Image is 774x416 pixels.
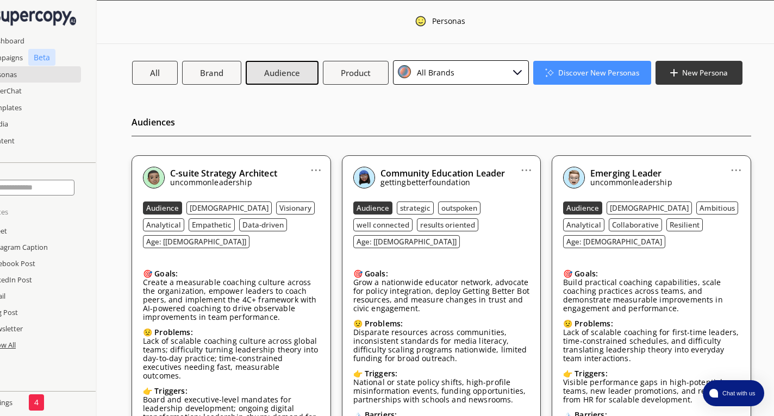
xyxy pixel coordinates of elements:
[146,237,246,247] b: Age: [[DEMOGRAPHIC_DATA]]
[353,218,413,231] button: well connected
[511,65,524,78] img: Close
[143,201,182,215] button: Audience
[609,218,662,231] button: Collaborative
[357,203,389,213] b: Audience
[670,220,700,230] b: Resilient
[563,201,602,215] button: Audience
[353,201,392,215] button: Audience
[200,67,223,78] b: Brand
[143,337,320,380] p: Lack of scalable coaching culture across global teams; difficulty turning leadership theory into ...
[610,203,689,213] b: [DEMOGRAPHIC_DATA]
[415,15,427,27] img: Close
[365,268,388,279] b: Goals:
[566,220,601,230] b: Analytical
[656,61,742,85] button: New Persona
[143,328,320,337] div: 😟
[718,389,758,398] span: Chat with us
[666,218,703,231] button: Resilient
[558,68,639,78] b: Discover New Personas
[682,68,728,78] b: New Persona
[143,278,320,322] p: Create a measurable coaching culture across the organization, empower leaders to coach peers, and...
[143,218,184,231] button: Analytical
[590,167,661,179] b: Emerging Leader
[575,368,607,379] b: Triggers:
[417,218,478,231] button: results oriented
[353,278,530,313] p: Grow a nationwide educator network, advocate for policy integration, deploy Getting Better Bot re...
[563,319,740,328] div: 😟
[279,203,311,213] b: Visionary
[397,201,434,215] button: strategic
[310,161,322,170] a: ...
[353,369,530,378] div: 👉
[731,161,742,170] a: ...
[146,203,179,213] b: Audience
[323,61,389,85] button: Product
[533,61,651,85] button: Discover New Personas
[353,328,530,363] p: Disparate resources across communities, inconsistent standards for media literacy, difficulty sca...
[186,201,272,215] button: [DEMOGRAPHIC_DATA]
[190,203,269,213] b: [DEMOGRAPHIC_DATA]
[276,201,315,215] button: Visionary
[563,167,585,188] img: Close
[143,387,320,395] div: 👉
[357,237,457,247] b: Age: [[DEMOGRAPHIC_DATA]]
[365,318,403,329] b: Problems:
[441,203,477,213] b: outspoken
[380,178,505,187] p: gettingbetterfoundation
[607,201,692,215] button: [DEMOGRAPHIC_DATA]
[28,49,55,66] p: Beta
[563,235,665,248] button: Age: [DEMOGRAPHIC_DATA]
[341,67,371,78] b: Product
[246,61,319,85] button: Audience
[563,218,604,231] button: Analytical
[703,380,764,406] button: atlas-launcher
[189,218,235,231] button: Empathetic
[143,167,165,188] img: Close
[170,178,277,187] p: uncommonleadership
[357,220,409,230] b: well connected
[566,203,599,213] b: Audience
[264,67,300,78] b: Audience
[566,237,662,247] b: Age: [DEMOGRAPHIC_DATA]
[612,220,659,230] b: Collaborative
[432,17,465,29] div: Personas
[563,369,740,378] div: 👉
[575,268,598,279] b: Goals:
[353,235,460,248] button: Age: [[DEMOGRAPHIC_DATA]]
[182,61,241,85] button: Brand
[34,398,39,407] p: 4
[563,378,740,404] p: Visible performance gaps in high-potential teams, new leader promotions, and requests from HR for...
[132,114,751,136] h2: Audiences
[521,161,532,170] a: ...
[146,220,181,230] b: Analytical
[438,201,480,215] button: outspoken
[563,269,740,278] div: 🎯
[239,218,287,231] button: Data-driven
[420,220,475,230] b: results oriented
[143,235,249,248] button: Age: [[DEMOGRAPHIC_DATA]]
[700,203,735,213] b: Ambitious
[353,319,530,328] div: 😟
[413,65,454,80] div: All Brands
[154,386,187,396] b: Triggers:
[575,318,613,329] b: Problems:
[563,328,740,363] p: Lack of scalable coaching for first-time leaders, time-constrained schedules, and difficulty tran...
[563,278,740,313] p: Build practical coaching capabilities, scale coaching practices across teams, and demonstrate mea...
[154,327,192,337] b: Problems:
[380,167,505,179] b: Community Education Leader
[192,220,232,230] b: Empathetic
[150,67,160,78] b: All
[400,203,430,213] b: strategic
[154,268,178,279] b: Goals:
[696,201,738,215] button: Ambitious
[365,368,397,379] b: Triggers:
[353,378,530,404] p: National or state policy shifts, high-profile misinformation events, funding opportunities, partn...
[143,269,320,278] div: 🎯
[353,167,375,188] img: Close
[170,167,277,179] b: C-suite Strategy Architect
[132,61,178,85] button: All
[353,269,530,278] div: 🎯
[398,65,411,78] img: Close
[590,178,672,187] p: uncommonleadership
[242,220,284,230] b: Data-driven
